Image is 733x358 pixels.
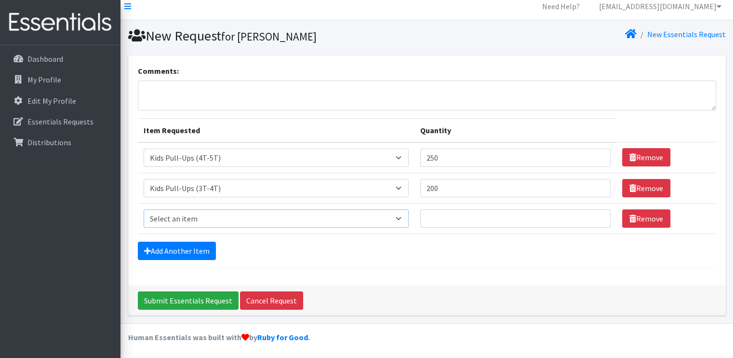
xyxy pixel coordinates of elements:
h1: New Request [128,28,424,44]
th: Quantity [414,118,616,142]
a: Ruby for Good [257,332,308,342]
img: HumanEssentials [4,6,117,39]
p: Edit My Profile [27,96,76,106]
a: Remove [622,209,670,228]
p: My Profile [27,75,61,84]
a: Remove [622,179,670,197]
p: Dashboard [27,54,63,64]
p: Distributions [27,138,71,147]
a: Dashboard [4,49,117,69]
small: for [PERSON_NAME] [221,29,317,43]
a: Distributions [4,133,117,152]
th: Item Requested [138,118,414,142]
a: Add Another Item [138,242,216,260]
a: Essentials Requests [4,112,117,131]
a: Cancel Request [240,291,303,310]
p: Essentials Requests [27,117,93,126]
a: Edit My Profile [4,91,117,110]
label: Comments: [138,65,179,77]
strong: Human Essentials was built with by . [128,332,310,342]
a: New Essentials Request [647,29,726,39]
a: Remove [622,148,670,166]
input: Submit Essentials Request [138,291,239,310]
a: My Profile [4,70,117,89]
